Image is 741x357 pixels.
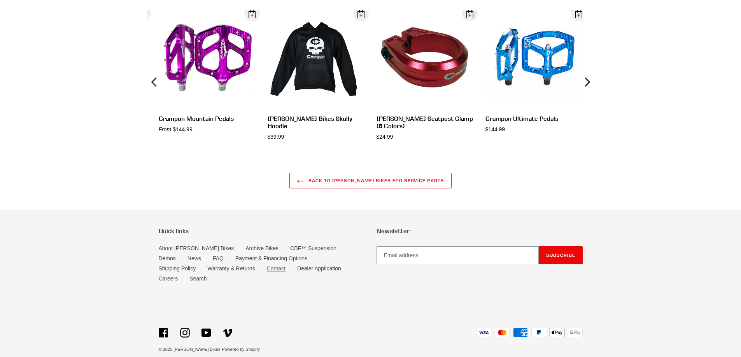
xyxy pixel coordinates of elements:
[289,173,452,188] a: Back to [PERSON_NAME] Bikes EPO Service Parts
[207,265,255,272] a: Warranty & Returns
[159,255,176,261] a: Demos
[213,255,224,261] a: FAQ
[546,252,575,258] span: Subscribe
[159,227,365,235] p: Quick links
[222,347,260,352] a: Powered by Shopify
[159,347,221,352] small: © 2025,
[159,275,178,282] a: Careers
[159,10,256,134] a: Crampon Mountain Pedals From $144.99 Open Dialog Crampon Mountain Pedals
[290,245,336,251] a: CBF™ Suspension
[579,10,594,154] button: Next
[539,246,583,264] button: Subscribe
[159,245,234,251] a: About [PERSON_NAME] Bikes
[377,227,583,235] p: Newsletter
[245,245,279,251] a: Archive Bikes
[377,246,539,264] input: Email address
[147,10,163,154] button: Previous
[187,255,201,261] a: News
[267,265,286,272] a: Contact
[173,347,220,352] a: [PERSON_NAME] Bikes
[235,255,307,261] a: Payment & Financing Options
[159,265,196,272] a: Shipping Policy
[189,275,207,282] a: Search
[297,265,341,272] a: Dealer Application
